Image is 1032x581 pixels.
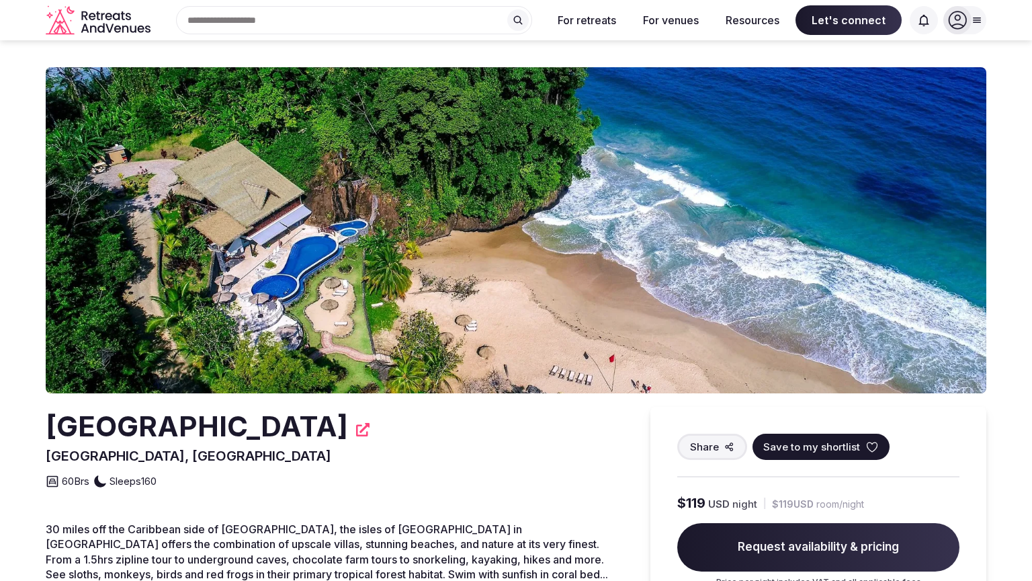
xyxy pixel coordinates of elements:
[46,5,153,36] svg: Retreats and Venues company logo
[677,434,747,460] button: Share
[46,522,608,581] span: 30 miles off the Caribbean side of [GEOGRAPHIC_DATA], the isles of [GEOGRAPHIC_DATA] in [GEOGRAPH...
[772,498,814,511] span: $119 USD
[816,498,864,511] span: room/night
[795,5,902,35] span: Let's connect
[110,474,157,488] span: Sleeps 160
[46,448,331,464] span: [GEOGRAPHIC_DATA], [GEOGRAPHIC_DATA]
[732,497,757,511] span: night
[46,67,986,393] img: Venue cover photo
[547,5,627,35] button: For retreats
[763,496,767,510] div: |
[46,5,153,36] a: Visit the homepage
[632,5,709,35] button: For venues
[677,494,705,512] span: $119
[715,5,790,35] button: Resources
[752,434,890,460] button: Save to my shortlist
[690,440,719,454] span: Share
[46,407,348,447] h2: [GEOGRAPHIC_DATA]
[62,474,89,488] span: 60 Brs
[677,523,959,572] span: Request availability & pricing
[763,440,860,454] span: Save to my shortlist
[708,497,730,511] span: USD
